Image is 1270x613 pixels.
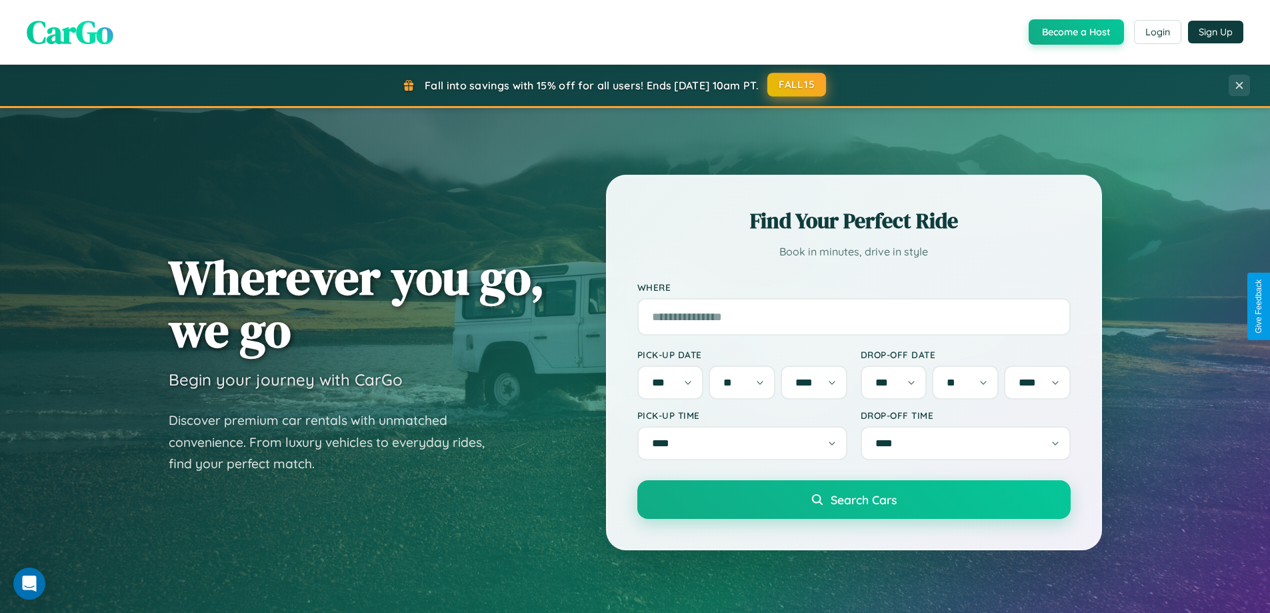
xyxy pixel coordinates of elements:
span: Fall into savings with 15% off for all users! Ends [DATE] 10am PT. [425,79,759,92]
div: Open Intercom Messenger [13,568,45,600]
label: Drop-off Date [861,349,1071,360]
button: Become a Host [1029,19,1124,45]
span: CarGo [27,10,113,54]
button: FALL15 [767,73,826,97]
button: Login [1134,20,1181,44]
h2: Find Your Perfect Ride [637,206,1071,235]
button: Sign Up [1188,21,1243,43]
span: Search Cars [831,492,897,507]
label: Pick-up Time [637,410,847,421]
label: Where [637,281,1071,293]
p: Book in minutes, drive in style [637,242,1071,261]
p: Discover premium car rentals with unmatched convenience. From luxury vehicles to everyday rides, ... [169,410,502,475]
label: Drop-off Time [861,410,1071,421]
label: Pick-up Date [637,349,847,360]
div: Give Feedback [1254,279,1263,334]
button: Search Cars [637,480,1071,519]
h3: Begin your journey with CarGo [169,370,403,390]
h1: Wherever you go, we go [169,251,545,356]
